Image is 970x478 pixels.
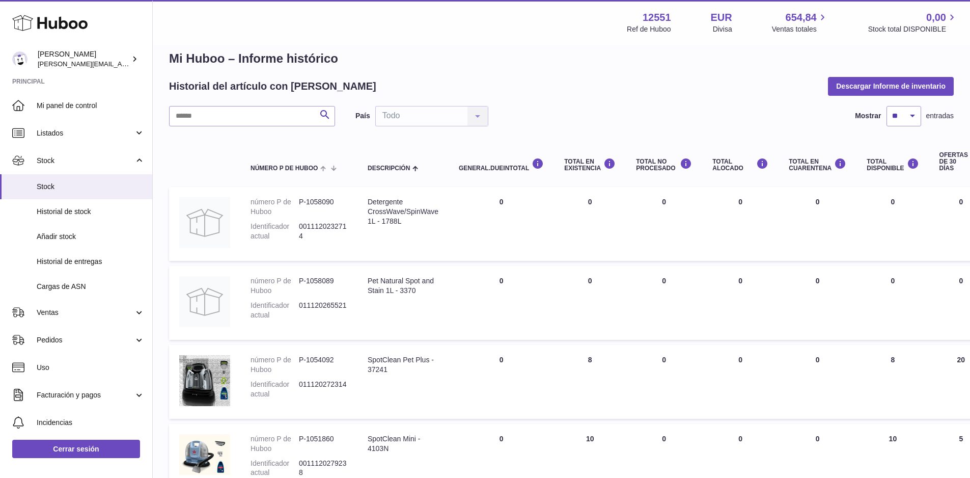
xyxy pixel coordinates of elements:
span: Historial de stock [37,207,145,217]
dt: número P de Huboo [251,197,299,217]
span: Historial de entregas [37,257,145,267]
img: product image [179,434,230,475]
dd: P-1054092 [299,355,347,375]
strong: 12551 [643,11,671,24]
span: Incidencias [37,418,145,428]
span: 0,00 [926,11,946,24]
div: Total en CUARENTENA [789,158,846,172]
span: Ventas [37,308,134,317]
span: 654,84 [786,11,817,24]
div: Total DISPONIBLE [867,158,919,172]
div: SpotClean Pet Plus - 37241 [368,355,438,375]
a: 654,84 Ventas totales [772,11,828,34]
div: SpotClean Mini - 4103N [368,434,438,454]
img: product image [179,276,230,327]
h1: Mi Huboo – Informe histórico [169,50,954,67]
div: general.dueInTotal [459,158,544,172]
h2: Historial del artículo con [PERSON_NAME] [169,79,376,93]
img: gerardo.montoiro@cleverenterprise.es [12,51,27,67]
td: 0 [702,345,779,419]
dt: Identificador actual [251,301,299,320]
div: Divisa [713,24,732,34]
td: 0 [702,266,779,340]
td: 0 [554,266,626,340]
dt: Identificador actual [251,222,299,241]
div: Ref de Huboo [627,24,671,34]
td: 0 [449,266,554,340]
span: Añadir stock [37,232,145,242]
dd: 0011120279238 [299,459,347,478]
a: Cerrar sesión [12,440,140,458]
div: Detergente CrossWave/SpinWave 1L - 1788L [368,197,438,226]
span: 0 [816,277,820,285]
dt: número P de Huboo [251,355,299,375]
span: Cargas de ASN [37,282,145,291]
td: 8 [554,345,626,419]
span: 0 [816,198,820,206]
span: Descripción [368,165,410,172]
dt: número P de Huboo [251,434,299,454]
td: 0 [449,187,554,261]
label: País [355,111,370,121]
span: Ventas totales [772,24,828,34]
div: Total en EXISTENCIA [564,158,616,172]
span: Stock [37,156,134,166]
div: Pet Natural Spot and Stain 1L - 3370 [368,276,438,296]
td: 0 [626,187,702,261]
span: 0 [816,356,820,364]
span: Uso [37,363,145,373]
span: Mi panel de control [37,101,145,111]
dt: Identificador actual [251,380,299,399]
dd: P-1058090 [299,197,347,217]
dd: 0011120232714 [299,222,347,241]
div: [PERSON_NAME] [38,49,129,69]
span: Stock [37,182,145,192]
span: [PERSON_NAME][EMAIL_ADDRESS][DOMAIN_NAME] [38,60,204,68]
td: 0 [856,266,929,340]
dt: número P de Huboo [251,276,299,296]
td: 0 [856,187,929,261]
dt: Identificador actual [251,459,299,478]
a: 0,00 Stock total DISPONIBLE [868,11,958,34]
span: Listados [37,128,134,138]
dd: 011120265521 [299,301,347,320]
div: Total ALOCADO [712,158,768,172]
span: Pedidos [37,335,134,345]
td: 0 [554,187,626,261]
td: 8 [856,345,929,419]
dd: 011120272314 [299,380,347,399]
label: Mostrar [855,111,881,121]
span: número P de Huboo [251,165,318,172]
dd: P-1051860 [299,434,347,454]
td: 0 [626,266,702,340]
span: Stock total DISPONIBLE [868,24,958,34]
span: 0 [816,435,820,443]
img: product image [179,197,230,248]
strong: EUR [711,11,732,24]
td: 0 [702,187,779,261]
img: product image [179,355,230,406]
dd: P-1058089 [299,276,347,296]
div: Total NO PROCESADO [636,158,692,172]
td: 0 [626,345,702,419]
span: entradas [926,111,954,121]
button: Descargar Informe de inventario [828,77,954,95]
td: 0 [449,345,554,419]
span: Facturación y pagos [37,390,134,400]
